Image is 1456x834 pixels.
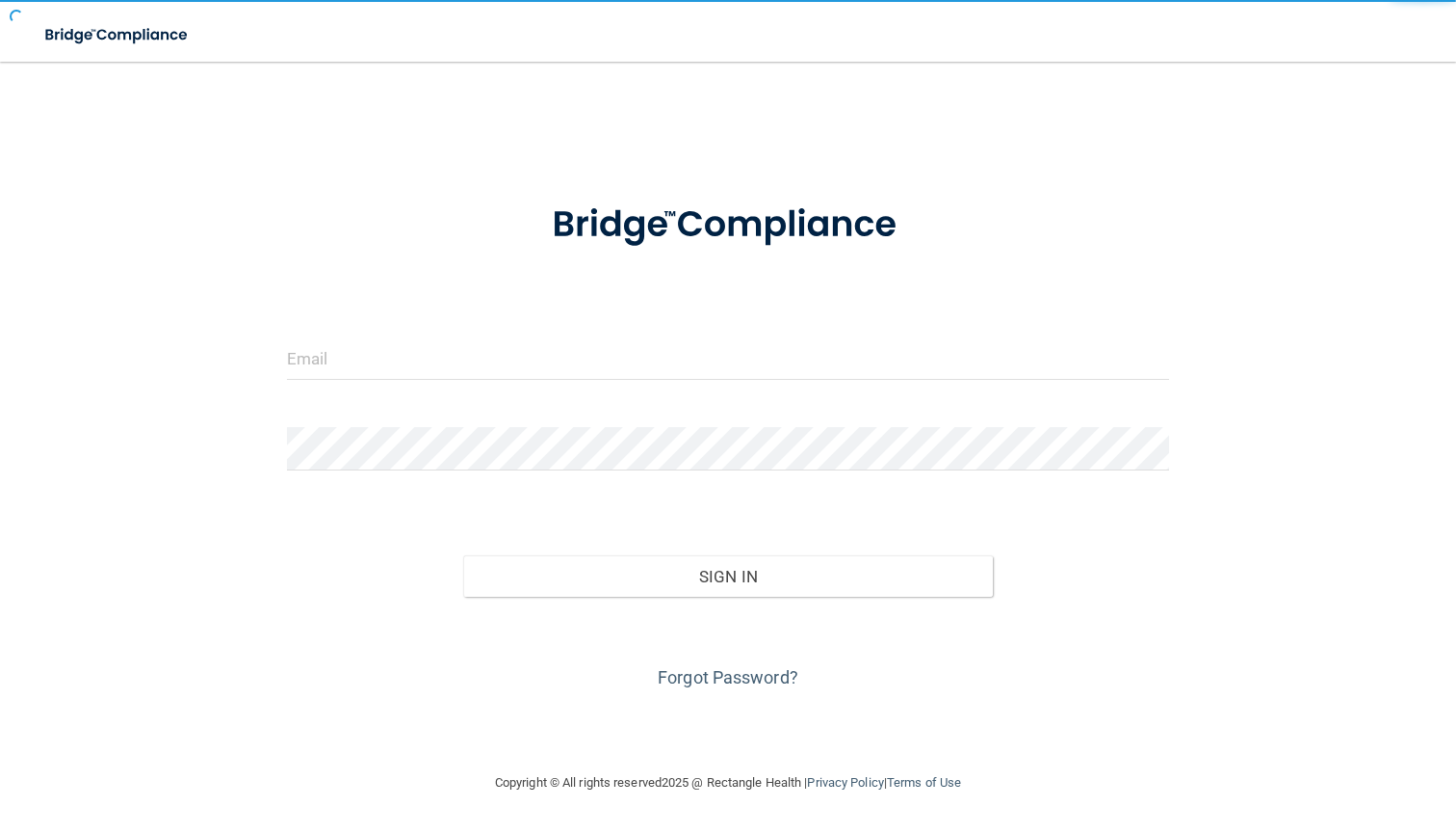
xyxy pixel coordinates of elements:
button: Sign In [463,555,993,598]
img: bridge_compliance_login_screen.278c3ca4.svg [514,177,941,273]
a: Privacy Policy [807,775,883,790]
img: bridge_compliance_login_screen.278c3ca4.svg [29,15,206,55]
div: Copyright © All rights reserved 2025 @ Rectangle Health | | [377,752,1079,814]
input: Email [287,336,1170,380]
a: Forgot Password? [658,667,798,687]
a: Terms of Use [887,775,961,790]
